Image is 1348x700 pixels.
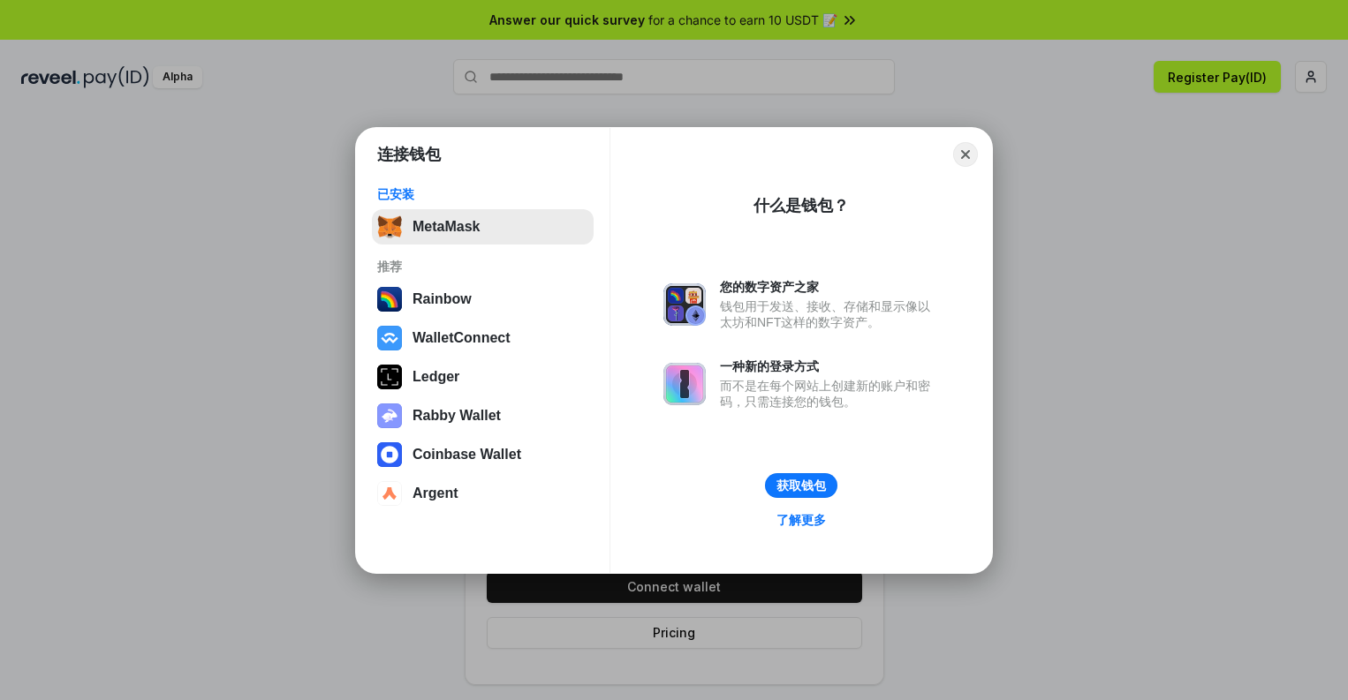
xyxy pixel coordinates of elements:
div: Ledger [413,369,459,385]
div: 您的数字资产之家 [720,279,939,295]
img: svg+xml,%3Csvg%20width%3D%2228%22%20height%3D%2228%22%20viewBox%3D%220%200%2028%2028%22%20fill%3D... [377,481,402,506]
img: svg+xml,%3Csvg%20xmlns%3D%22http%3A%2F%2Fwww.w3.org%2F2000%2Fsvg%22%20fill%3D%22none%22%20viewBox... [377,403,402,428]
button: Close [953,142,978,167]
a: 了解更多 [766,508,837,531]
img: svg+xml,%3Csvg%20xmlns%3D%22http%3A%2F%2Fwww.w3.org%2F2000%2Fsvg%22%20width%3D%2228%22%20height%3... [377,365,402,389]
button: Rainbow [372,282,594,317]
div: Rabby Wallet [413,408,501,424]
button: WalletConnect [372,320,594,356]
div: Rainbow [413,291,472,307]
button: Rabby Wallet [372,398,594,433]
div: 一种新的登录方式 [720,358,939,374]
button: Coinbase Wallet [372,437,594,472]
img: svg+xml,%3Csvg%20width%3D%2228%22%20height%3D%2228%22%20viewBox%3D%220%200%2028%2028%22%20fill%3D... [377,442,402,467]
button: Argent [372,476,594,511]
div: WalletConnect [413,330,511,346]
button: Ledger [372,359,594,395]
button: 获取钱包 [765,473,837,498]
div: Coinbase Wallet [413,447,521,463]
div: 已安装 [377,186,588,202]
img: svg+xml,%3Csvg%20width%3D%22120%22%20height%3D%22120%22%20viewBox%3D%220%200%20120%20120%22%20fil... [377,287,402,312]
div: 推荐 [377,259,588,275]
div: 什么是钱包？ [754,195,849,216]
img: svg+xml,%3Csvg%20fill%3D%22none%22%20height%3D%2233%22%20viewBox%3D%220%200%2035%2033%22%20width%... [377,215,402,239]
div: 而不是在每个网站上创建新的账户和密码，只需连接您的钱包。 [720,378,939,410]
img: svg+xml,%3Csvg%20xmlns%3D%22http%3A%2F%2Fwww.w3.org%2F2000%2Fsvg%22%20fill%3D%22none%22%20viewBox... [663,363,706,405]
h1: 连接钱包 [377,144,441,165]
img: svg+xml,%3Csvg%20xmlns%3D%22http%3A%2F%2Fwww.w3.org%2F2000%2Fsvg%22%20fill%3D%22none%22%20viewBox... [663,283,706,326]
div: MetaMask [413,219,480,235]
div: 钱包用于发送、接收、存储和显示像以太坊和NFT这样的数字资产。 [720,298,939,330]
div: 获取钱包 [776,478,826,493]
div: Argent [413,485,458,501]
img: svg+xml,%3Csvg%20width%3D%2228%22%20height%3D%2228%22%20viewBox%3D%220%200%2028%2028%22%20fill%3D... [377,326,402,350]
button: MetaMask [372,209,594,245]
div: 了解更多 [776,512,826,528]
